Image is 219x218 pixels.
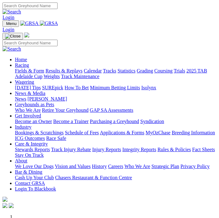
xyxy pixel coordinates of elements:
[15,96,26,102] a: News
[55,175,132,180] a: Chasers Restaurant & Function Centre
[15,96,217,102] div: News & Media
[15,85,41,90] a: [DATE] Tips
[15,102,54,107] a: Greyhounds as Pets
[15,130,63,135] a: Bookings & Scratchings
[2,9,21,15] img: Search
[90,85,140,90] a: Minimum Betting Limits
[44,74,60,79] a: Weights
[15,186,56,191] a: Login To Blackbook
[15,175,217,181] div: Bar & Dining
[5,34,21,39] img: Close
[140,119,164,124] a: Syndication
[108,164,123,169] a: Careers
[9,203,14,208] img: twitter.svg
[137,68,153,73] a: Grading
[15,130,217,141] div: Industry
[15,57,27,62] a: Home
[174,68,185,73] a: Trials
[15,124,31,130] a: Industry
[15,164,54,169] a: We Love Our Dogs
[15,147,217,158] div: Care & Integrity
[15,152,44,158] a: Stay On Track
[192,147,215,152] a: Fact Sheets
[157,147,191,152] a: Rules & Policies
[45,68,82,73] a: Results & Replays
[2,197,7,202] img: logo-grsa-white.png
[27,96,67,102] a: [PERSON_NAME]
[15,113,41,118] a: Get Involved
[124,164,150,169] a: Who We Are
[90,107,133,113] a: GAP SA Assessments
[15,68,44,73] a: Fields & Form
[15,119,52,124] a: Become an Owner
[15,85,217,91] div: Wagering
[15,62,29,68] a: Racing
[15,141,48,146] a: Care & Integrity
[65,85,89,90] a: How To Bet
[15,91,45,96] a: News & Media
[46,136,66,141] a: Race Safe
[122,147,156,152] a: Integrity Reports
[15,79,34,85] a: Wagering
[53,119,89,124] a: Become a Trainer
[2,33,23,40] button: Toggle navigation
[24,32,29,37] img: logo-grsa-white.png
[55,164,91,169] a: Vision and Values
[15,169,42,175] a: Bar & Dining
[2,46,21,52] img: Search
[51,147,91,152] a: Track Injury Rebate
[100,130,144,135] a: Applications & Forms
[92,164,107,169] a: History
[15,147,50,152] a: Stewards Reports
[20,21,39,26] img: GRSA
[2,40,58,46] input: Search
[15,181,45,186] a: Contact GRSA
[15,158,27,163] a: About
[15,175,54,180] a: Cash Up Your Club
[92,147,121,152] a: Injury Reports
[2,27,14,32] a: Login
[6,21,16,26] span: Menu
[61,74,99,79] a: Track Maintenance
[154,68,173,73] a: Coursing
[42,85,63,90] a: SUREpick
[151,164,179,169] a: Strategic Plan
[15,107,41,113] a: Who We Are
[15,68,217,79] div: Racing
[2,15,14,20] a: Login
[15,107,217,113] div: Greyhounds as Pets
[2,203,7,208] img: facebook.svg
[118,68,136,73] a: Statistics
[65,130,99,135] a: Schedule of Fees
[2,20,19,27] button: Toggle navigation
[15,119,217,124] div: Get Involved
[90,119,139,124] a: Purchasing a Greyhound
[42,107,89,113] a: Retire Your Greyhound
[15,164,217,169] div: About
[180,164,210,169] a: Privacy Policy
[2,2,58,9] input: Search
[84,68,102,73] a: Calendar
[40,21,58,26] img: GRSA
[15,68,207,79] a: 2025 TAB Adelaide Cup
[103,68,116,73] a: Tracks
[172,130,215,135] a: Breeding Information
[15,136,45,141] a: ICG Outcomes
[141,85,156,90] a: Isolynx
[146,130,170,135] a: MyOzChase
